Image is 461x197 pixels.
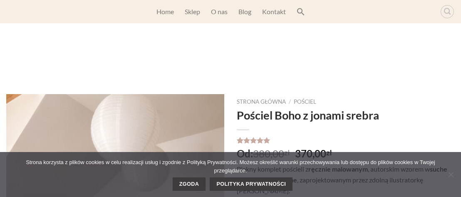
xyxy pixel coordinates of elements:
a: Sklep [185,4,200,19]
span: / [289,98,291,105]
a: Home [156,4,174,19]
span: 1 [237,137,241,147]
span: Strona korzysta z plików cookies w celu realizacji usług i zgodnie z Polityką Prywatności. Możesz... [12,158,449,175]
a: Kontakt [262,4,286,19]
div: Oceniono 5.00 na 5 [237,137,270,144]
a: Blog [238,4,251,19]
a: Strona główna [237,98,286,105]
span: Oceniony na 5 na podstawie oceny klienta [237,137,270,147]
a: Oceniono 5.00 na 5 [237,137,455,144]
span: zł [326,149,332,156]
a: O nas [211,4,228,19]
span: zł [284,149,290,156]
span: Nie wyrażam zgody [446,170,455,179]
a: Pościel [294,98,316,105]
a: Wyszukiwarka [441,5,454,18]
a: Zgoda [173,177,206,191]
h1: Pościel Boho z jonami srebra [237,108,455,122]
bdi: 370,00 [295,147,332,160]
a: Polityka prywatności [210,177,292,191]
bdi: 380,00 [253,147,290,160]
a: Search Icon Link [297,3,305,20]
span: Od: [237,147,253,160]
svg: Search [297,7,305,16]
